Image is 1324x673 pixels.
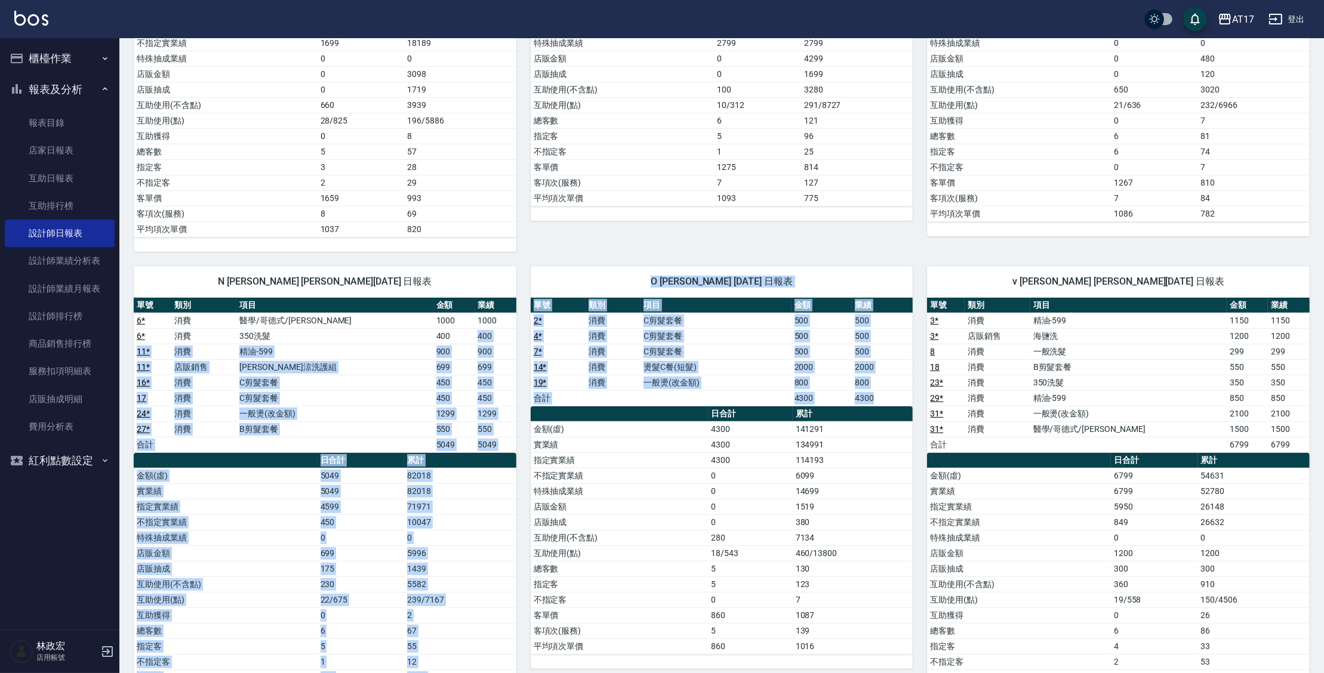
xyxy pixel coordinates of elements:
td: 0 [709,468,793,483]
th: 項目 [236,298,433,313]
td: 699 [475,359,516,375]
td: 特殊抽成業績 [531,35,715,51]
a: 店家日報表 [5,137,115,164]
a: 費用分析表 [5,413,115,440]
td: 18189 [404,35,516,51]
td: 互助使用(不含點) [134,97,318,113]
td: 不指定客 [531,144,715,159]
a: 設計師日報表 [5,220,115,247]
td: 平均項次單價 [927,206,1111,221]
td: 消費 [171,406,236,421]
td: 實業績 [134,483,318,499]
td: 互助獲得 [134,128,318,144]
td: 28/825 [318,113,405,128]
td: 互助獲得 [927,113,1111,128]
td: 1500 [1227,421,1268,437]
td: 客項次(服務) [531,175,715,190]
td: 店販金額 [531,51,715,66]
td: 3939 [404,97,516,113]
td: 店販抽成 [531,66,715,82]
td: 特殊抽成業績 [531,483,709,499]
a: 17 [137,393,146,403]
td: 134991 [793,437,913,452]
span: N [PERSON_NAME] [PERSON_NAME][DATE] 日報表 [148,276,502,288]
td: 指定實業績 [531,452,709,468]
td: 5 [714,128,801,144]
td: 81 [1198,128,1310,144]
td: 1719 [404,82,516,97]
td: 480 [1198,51,1310,66]
td: 醫學/哥德式/[PERSON_NAME] [1030,421,1227,437]
td: 2000 [852,359,913,375]
td: 782 [1198,206,1310,221]
td: 店販金額 [531,499,709,514]
td: 800 [852,375,913,390]
td: C剪髮套餐 [236,375,433,390]
td: 350 [1227,375,1268,390]
a: 商品銷售排行榜 [5,330,115,357]
th: 單號 [927,298,965,313]
td: 5049 [433,437,475,452]
th: 累計 [1198,453,1310,468]
td: 1093 [714,190,801,206]
td: 500 [792,313,852,328]
td: 52780 [1198,483,1310,499]
button: save [1183,7,1207,31]
td: 100 [714,82,801,97]
td: B剪髮套餐 [1030,359,1227,375]
td: 醫學/哥德式/[PERSON_NAME] [236,313,433,328]
span: O [PERSON_NAME] [DATE] 日報表 [545,276,899,288]
td: 1500 [1268,421,1310,437]
td: 總客數 [134,144,318,159]
td: 店販金額 [927,51,1111,66]
td: 0 [1111,35,1198,51]
td: 775 [801,190,913,206]
td: 5950 [1111,499,1198,514]
td: 互助使用(不含點) [927,82,1111,97]
td: 500 [852,328,913,344]
td: 0 [714,66,801,82]
th: 類別 [171,298,236,313]
td: 0 [318,51,405,66]
td: 消費 [171,375,236,390]
td: 350洗髮 [1030,375,1227,390]
td: 店販金額 [134,66,318,82]
td: 650 [1111,82,1198,97]
td: 店販抽成 [531,514,709,530]
td: 26148 [1198,499,1310,514]
td: 互助使用(不含點) [531,82,715,97]
td: 14699 [793,483,913,499]
th: 業績 [1268,298,1310,313]
td: 0 [1111,51,1198,66]
td: 82018 [404,483,516,499]
th: 業績 [475,298,516,313]
th: 項目 [1030,298,1227,313]
td: 消費 [965,406,1030,421]
td: 1200 [1227,328,1268,344]
td: 6799 [1268,437,1310,452]
td: 1000 [475,313,516,328]
td: 2100 [1227,406,1268,421]
td: 1150 [1268,313,1310,328]
td: C剪髮套餐 [236,390,433,406]
td: 450 [433,375,475,390]
td: 800 [792,375,852,390]
td: 不指定客 [134,175,318,190]
td: 消費 [965,359,1030,375]
td: 一般燙(改金額) [641,375,791,390]
td: 消費 [965,313,1030,328]
th: 日合計 [709,406,793,422]
a: 設計師業績月報表 [5,275,115,302]
td: 4300 [709,452,793,468]
td: 6799 [1227,437,1268,452]
td: 1699 [318,35,405,51]
td: 450 [433,390,475,406]
td: 450 [475,390,516,406]
td: 消費 [586,344,641,359]
td: 1000 [433,313,475,328]
td: 不指定實業績 [134,35,318,51]
div: AT17 [1232,12,1254,27]
td: 實業績 [531,437,709,452]
table: a dense table [531,298,913,406]
th: 金額 [1227,298,1268,313]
